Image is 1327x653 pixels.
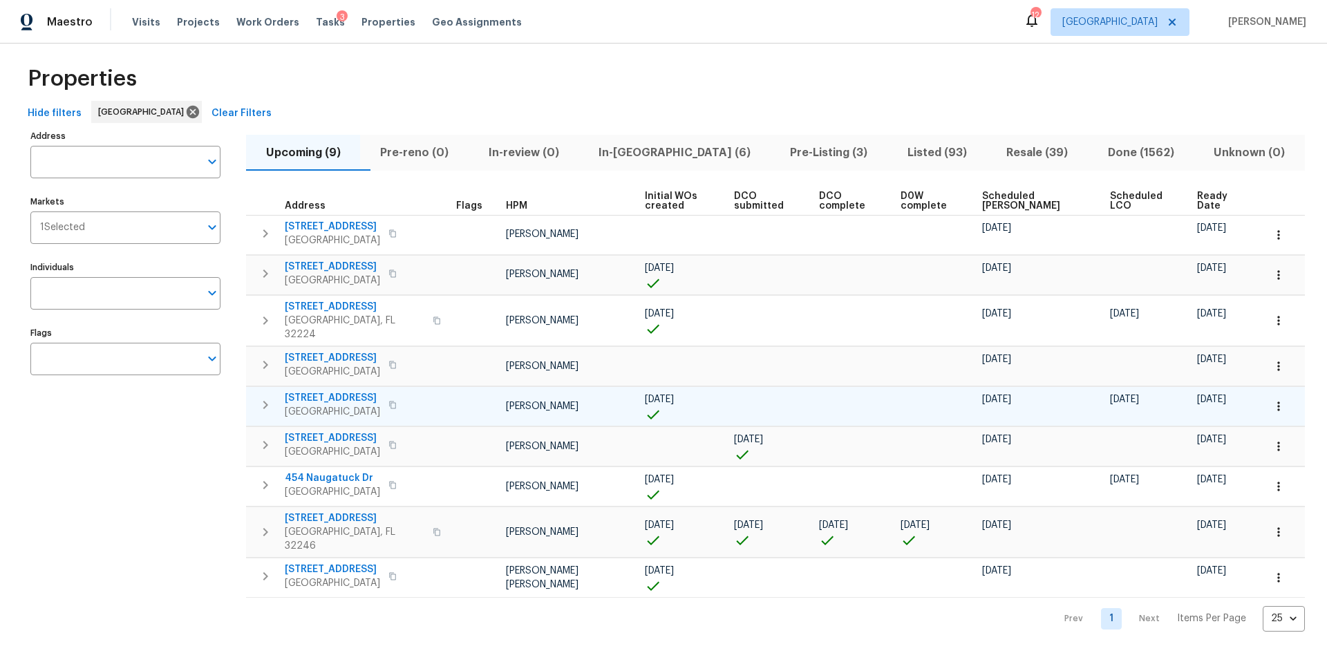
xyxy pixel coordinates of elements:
span: [DATE] [1197,435,1226,444]
span: Scheduled LCO [1110,191,1174,211]
span: DCO submitted [734,191,796,211]
span: Resale (39) [995,143,1080,162]
span: [PERSON_NAME] [506,527,578,537]
span: [DATE] [645,309,674,319]
span: [DATE] [901,520,930,530]
span: Upcoming (9) [254,143,352,162]
label: Flags [30,329,220,337]
span: 1 Selected [40,222,85,234]
span: [PERSON_NAME] [506,361,578,371]
span: [GEOGRAPHIC_DATA] [1062,15,1158,29]
span: [DATE] [982,520,1011,530]
span: [DATE] [1197,309,1226,319]
button: Hide filters [22,101,87,126]
span: [GEOGRAPHIC_DATA] [98,105,189,119]
span: Clear Filters [211,105,272,122]
span: Listed (93) [896,143,978,162]
div: 12 [1030,8,1040,22]
span: Properties [28,72,137,86]
span: [DATE] [1197,566,1226,576]
span: [DATE] [982,223,1011,233]
span: [GEOGRAPHIC_DATA] [285,576,380,590]
div: 25 [1263,600,1305,636]
span: [GEOGRAPHIC_DATA] [285,405,380,419]
span: [DATE] [734,435,763,444]
span: Done (1562) [1096,143,1185,162]
span: [PERSON_NAME] [506,442,578,451]
span: [DATE] [645,566,674,576]
a: Goto page 1 [1101,608,1122,630]
span: [DATE] [982,395,1011,404]
div: [GEOGRAPHIC_DATA] [91,101,202,123]
span: [DATE] [982,435,1011,444]
span: [DATE] [645,475,674,484]
span: [GEOGRAPHIC_DATA] [285,234,380,247]
span: In-[GEOGRAPHIC_DATA] (6) [587,143,762,162]
span: [DATE] [1197,520,1226,530]
span: Tasks [316,17,345,27]
span: Geo Assignments [432,15,522,29]
span: Address [285,201,326,211]
span: Visits [132,15,160,29]
p: Items Per Page [1177,612,1246,625]
span: Unknown (0) [1203,143,1297,162]
span: [STREET_ADDRESS] [285,260,380,274]
span: Projects [177,15,220,29]
span: [STREET_ADDRESS] [285,511,424,525]
span: [DATE] [819,520,848,530]
div: 3 [337,10,348,24]
span: HPM [506,201,527,211]
button: Open [203,349,222,368]
span: [PERSON_NAME] [1223,15,1306,29]
span: [DATE] [1110,309,1139,319]
span: [GEOGRAPHIC_DATA], FL 32246 [285,525,424,553]
span: [DATE] [1197,223,1226,233]
button: Clear Filters [206,101,277,126]
span: Work Orders [236,15,299,29]
span: [GEOGRAPHIC_DATA] [285,274,380,287]
span: [GEOGRAPHIC_DATA] [285,365,380,379]
span: Properties [361,15,415,29]
span: 454 Naugatuck Dr [285,471,380,485]
span: [DATE] [645,263,674,273]
span: [PERSON_NAME] [506,482,578,491]
span: [PERSON_NAME] [PERSON_NAME] [506,566,578,589]
span: [STREET_ADDRESS] [285,562,380,576]
span: [DATE] [1110,395,1139,404]
span: [STREET_ADDRESS] [285,391,380,405]
span: [STREET_ADDRESS] [285,351,380,365]
span: [STREET_ADDRESS] [285,300,424,314]
span: [DATE] [1197,263,1226,273]
span: Maestro [47,15,93,29]
span: [PERSON_NAME] [506,269,578,279]
nav: Pagination Navigation [1051,606,1305,632]
span: [PERSON_NAME] [506,316,578,325]
span: [DATE] [1197,475,1226,484]
label: Individuals [30,263,220,272]
span: [PERSON_NAME] [506,401,578,411]
span: Ready Date [1197,191,1240,211]
span: Scheduled [PERSON_NAME] [982,191,1086,211]
span: [DATE] [734,520,763,530]
span: [GEOGRAPHIC_DATA], FL 32224 [285,314,424,341]
span: [GEOGRAPHIC_DATA] [285,485,380,499]
span: DCO complete [819,191,877,211]
button: Open [203,152,222,171]
span: [DATE] [645,395,674,404]
span: [DATE] [1197,354,1226,364]
span: [STREET_ADDRESS] [285,220,380,234]
span: [DATE] [1110,475,1139,484]
button: Open [203,218,222,237]
label: Markets [30,198,220,206]
span: Hide filters [28,105,82,122]
span: Initial WOs created [645,191,710,211]
button: Open [203,283,222,303]
span: Pre-reno (0) [368,143,460,162]
span: [DATE] [1197,395,1226,404]
label: Address [30,132,220,140]
span: [DATE] [982,263,1011,273]
span: [DATE] [982,475,1011,484]
span: In-review (0) [477,143,570,162]
span: D0W complete [901,191,959,211]
span: Flags [456,201,482,211]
